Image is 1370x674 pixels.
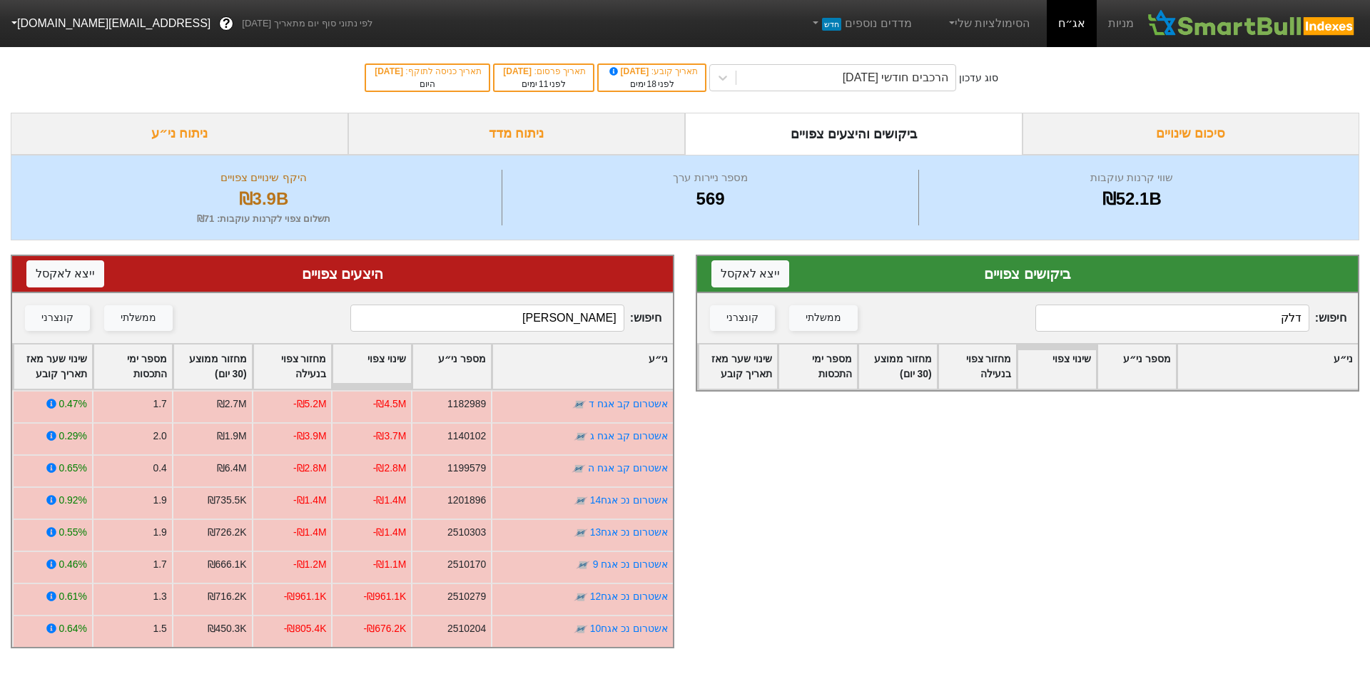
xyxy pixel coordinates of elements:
div: -₪961.1K [364,589,407,604]
div: היצעים צפויים [26,263,659,285]
a: אשטרום קב אגח ה [588,462,668,474]
span: היום [420,79,435,89]
div: ₪2.7M [217,397,247,412]
div: -₪5.2M [293,397,327,412]
span: 11 [539,79,548,89]
button: ממשלתי [104,305,173,331]
a: אשטרום נכ אגח10 [590,623,668,634]
img: tase link [574,526,588,540]
a: הסימולציות שלי [940,9,1036,38]
div: 1.7 [153,397,166,412]
div: קונצרני [726,310,758,326]
div: 1140102 [447,429,486,444]
div: סוג עדכון [959,71,998,86]
div: 1.7 [153,557,166,572]
div: Toggle SortBy [492,344,673,389]
button: ייצא לאקסל [711,260,789,287]
div: Toggle SortBy [858,344,937,389]
div: 0.64% [59,621,86,636]
a: אשטרום קב אגח ג [590,430,668,441]
div: לפני ימים [502,78,586,91]
div: קונצרני [41,310,73,326]
div: ביקושים צפויים [711,263,1344,285]
div: 0.55% [59,525,86,540]
div: -₪1.1M [373,557,407,572]
div: 1182989 [447,397,486,412]
div: 1199579 [447,461,486,476]
img: tase link [574,622,588,636]
a: אשטרום קב אגח ד [589,398,668,409]
div: 1.9 [153,493,166,508]
span: [DATE] [503,66,534,76]
div: תשלום צפוי לקרנות עוקבות : ₪71 [29,212,498,226]
div: היקף שינויים צפויים [29,170,498,186]
span: [DATE] [375,66,405,76]
span: ? [223,14,230,34]
div: -₪4.5M [373,397,407,412]
span: חדש [822,18,841,31]
div: Toggle SortBy [93,344,172,389]
div: ₪3.9B [29,186,498,212]
div: ₪52.1B [923,186,1341,212]
div: ממשלתי [806,310,841,326]
div: ₪450.3K [208,621,247,636]
div: -₪676.2K [364,621,407,636]
div: תאריך קובע : [606,65,698,78]
a: אשטרום נכ אגח12 [590,591,668,602]
div: הרכבים חודשי [DATE] [843,69,948,86]
div: -₪3.7M [373,429,407,444]
img: tase link [576,558,590,572]
div: -₪2.8M [373,461,407,476]
span: 18 [647,79,656,89]
a: אשטרום נכ אגח13 [590,526,668,538]
div: 2510303 [447,525,486,540]
div: Toggle SortBy [253,344,332,389]
div: Toggle SortBy [699,344,777,389]
div: תאריך פרסום : [502,65,586,78]
div: 0.65% [59,461,86,476]
div: מספר ניירות ערך [506,170,915,186]
div: Toggle SortBy [1177,344,1358,389]
div: ₪716.2K [208,589,247,604]
div: -₪1.4M [293,493,327,508]
img: SmartBull [1145,9,1359,38]
span: לפי נתוני סוף יום מתאריך [DATE] [242,16,372,31]
div: 0.29% [59,429,86,444]
button: קונצרני [25,305,90,331]
div: ₪726.2K [208,525,247,540]
a: מדדים נוספיםחדש [804,9,918,38]
div: תאריך כניסה לתוקף : [373,65,482,78]
div: שווי קרנות עוקבות [923,170,1341,186]
img: tase link [574,494,588,508]
div: 0.92% [59,493,86,508]
div: ביקושים והיצעים צפויים [685,113,1023,155]
div: ניתוח ני״ע [11,113,348,155]
div: Toggle SortBy [1018,344,1096,389]
div: Toggle SortBy [412,344,491,389]
img: tase link [572,461,586,476]
div: 2.0 [153,429,166,444]
div: -₪1.4M [293,525,327,540]
img: tase link [574,590,588,604]
div: לפני ימים [606,78,698,91]
div: ₪666.1K [208,557,247,572]
div: -₪2.8M [293,461,327,476]
div: סיכום שינויים [1023,113,1360,155]
div: -₪3.9M [293,429,327,444]
div: ₪1.9M [217,429,247,444]
div: ₪6.4M [217,461,247,476]
div: Toggle SortBy [1097,344,1176,389]
div: -₪961.1K [284,589,327,604]
div: ניתוח מדד [348,113,686,155]
div: 1.5 [153,621,166,636]
div: Toggle SortBy [14,344,92,389]
img: tase link [574,429,588,444]
div: 2510279 [447,589,486,604]
a: אשטרום נכ אגח 9 [593,558,668,570]
div: 0.47% [59,397,86,412]
div: 0.46% [59,557,86,572]
span: [DATE] [607,66,651,76]
div: ממשלתי [121,310,156,326]
button: ייצא לאקסל [26,260,104,287]
input: 473 רשומות... [350,305,624,332]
